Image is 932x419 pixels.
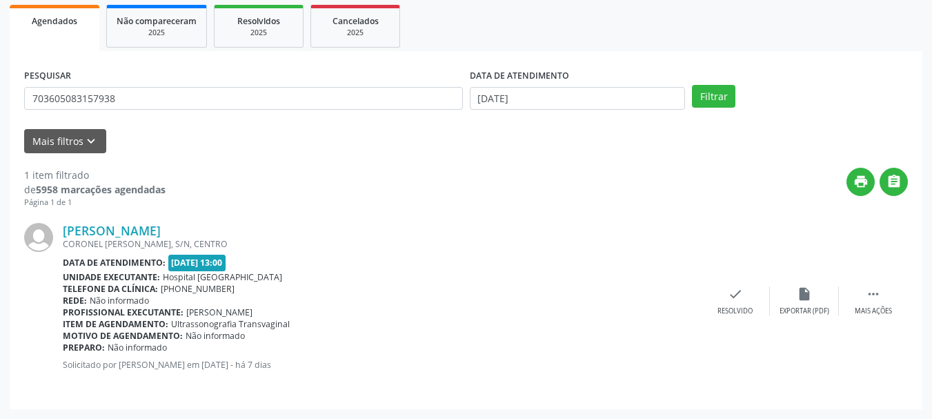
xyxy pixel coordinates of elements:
[224,28,293,38] div: 2025
[186,330,245,342] span: Não informado
[171,318,290,330] span: Ultrassonografia Transvaginal
[63,283,158,295] b: Telefone da clínica:
[692,85,735,108] button: Filtrar
[24,87,463,110] input: Nome, CNS
[717,306,753,316] div: Resolvido
[63,318,168,330] b: Item de agendamento:
[24,66,71,87] label: PESQUISAR
[186,306,252,318] span: [PERSON_NAME]
[63,306,184,318] b: Profissional executante:
[63,330,183,342] b: Motivo de agendamento:
[846,168,875,196] button: print
[63,271,160,283] b: Unidade executante:
[63,257,166,269] b: Data de atendimento:
[24,182,166,197] div: de
[24,129,106,153] button: Mais filtroskeyboard_arrow_down
[321,28,390,38] div: 2025
[36,183,166,196] strong: 5958 marcações agendadas
[880,168,908,196] button: 
[63,295,87,306] b: Rede:
[780,306,829,316] div: Exportar (PDF)
[32,15,77,27] span: Agendados
[855,306,892,316] div: Mais ações
[24,223,53,252] img: img
[728,286,743,302] i: check
[63,223,161,238] a: [PERSON_NAME]
[90,295,149,306] span: Não informado
[161,283,235,295] span: [PHONE_NUMBER]
[237,15,280,27] span: Resolvidos
[163,271,282,283] span: Hospital [GEOGRAPHIC_DATA]
[117,15,197,27] span: Não compareceram
[866,286,881,302] i: 
[83,134,99,149] i: keyboard_arrow_down
[24,168,166,182] div: 1 item filtrado
[470,66,569,87] label: DATA DE ATENDIMENTO
[117,28,197,38] div: 2025
[108,342,167,353] span: Não informado
[886,174,902,189] i: 
[853,174,869,189] i: print
[63,238,701,250] div: CORONEL [PERSON_NAME], S/N, CENTRO
[63,359,701,371] p: Solicitado por [PERSON_NAME] em [DATE] - há 7 dias
[333,15,379,27] span: Cancelados
[24,197,166,208] div: Página 1 de 1
[797,286,812,302] i: insert_drive_file
[470,87,686,110] input: Selecione um intervalo
[168,255,226,271] span: [DATE] 13:00
[63,342,105,353] b: Preparo:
